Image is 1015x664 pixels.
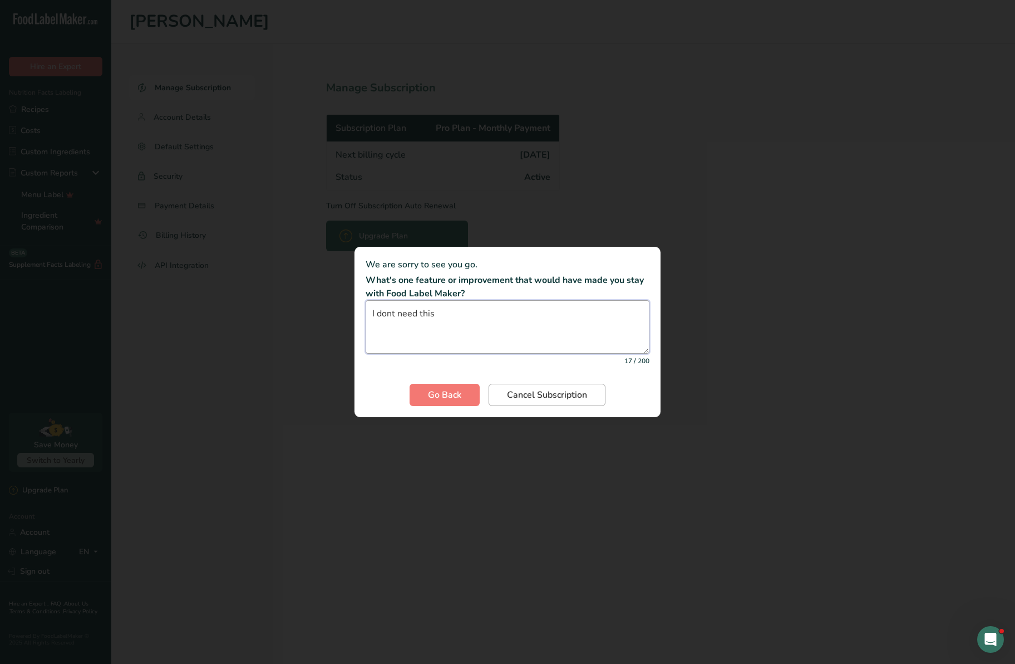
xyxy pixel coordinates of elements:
span: Cancel Subscription [507,388,587,402]
iframe: Intercom live chat [977,626,1004,653]
button: Cancel Subscription [489,384,605,406]
p: We are sorry to see you go. [366,258,649,271]
small: 17 / 200 [624,356,649,366]
span: Go Back [428,388,461,402]
button: Go Back [410,384,480,406]
p: What's one feature or improvement that would have made you stay with Food Label Maker? [366,274,649,300]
